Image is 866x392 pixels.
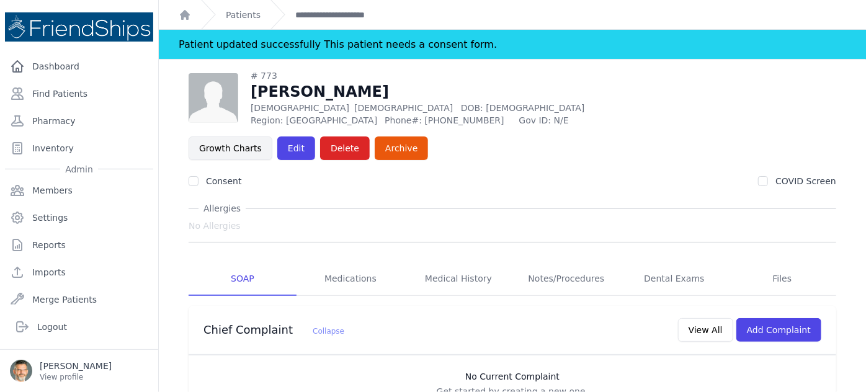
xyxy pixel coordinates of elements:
[5,260,153,285] a: Imports
[189,136,272,160] a: Growth Charts
[251,102,653,114] p: [DEMOGRAPHIC_DATA]
[320,136,370,160] button: Delete
[461,103,585,113] span: DOB: [DEMOGRAPHIC_DATA]
[206,176,241,186] label: Consent
[620,262,728,296] a: Dental Exams
[189,262,297,296] a: SOAP
[199,202,246,215] span: Allergies
[5,205,153,230] a: Settings
[297,262,404,296] a: Medications
[5,136,153,161] a: Inventory
[678,318,733,342] button: View All
[5,12,153,42] img: Medical Missions EMR
[201,370,824,383] h3: No Current Complaint
[159,30,866,60] div: Notification
[5,54,153,79] a: Dashboard
[313,327,344,336] span: Collapse
[5,81,153,106] a: Find Patients
[5,233,153,257] a: Reports
[5,178,153,203] a: Members
[189,262,836,296] nav: Tabs
[251,82,653,102] h1: [PERSON_NAME]
[519,114,653,127] span: Gov ID: N/E
[10,360,148,382] a: [PERSON_NAME] View profile
[40,372,112,382] p: View profile
[179,30,497,59] div: Patient updated successfully This patient needs a consent form.
[404,262,512,296] a: Medical History
[277,136,315,160] a: Edit
[189,73,238,123] img: person-242608b1a05df3501eefc295dc1bc67a.jpg
[251,69,653,82] div: # 773
[189,220,241,232] span: No Allergies
[385,114,511,127] span: Phone#: [PHONE_NUMBER]
[512,262,620,296] a: Notes/Procedures
[251,114,377,127] span: Region: [GEOGRAPHIC_DATA]
[5,109,153,133] a: Pharmacy
[226,9,261,21] a: Patients
[728,262,836,296] a: Files
[775,176,836,186] label: COVID Screen
[10,314,148,339] a: Logout
[60,163,98,176] span: Admin
[203,323,344,337] h3: Chief Complaint
[736,318,821,342] button: Add Complaint
[5,287,153,312] a: Merge Patients
[354,103,453,113] span: [DEMOGRAPHIC_DATA]
[375,136,428,160] a: Archive
[40,360,112,372] p: [PERSON_NAME]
